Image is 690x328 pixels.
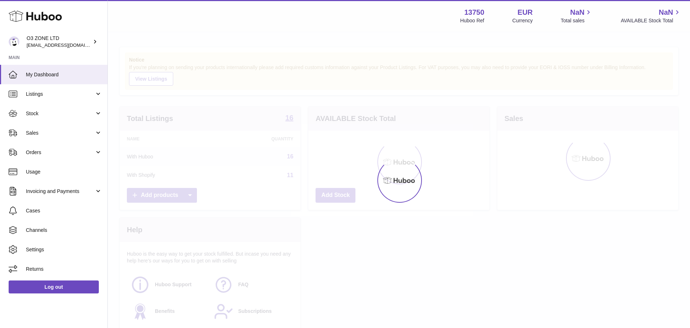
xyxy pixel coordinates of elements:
[26,188,95,195] span: Invoicing and Payments
[517,8,533,17] strong: EUR
[512,17,533,24] div: Currency
[26,227,102,234] span: Channels
[460,17,484,24] div: Huboo Ref
[26,207,102,214] span: Cases
[26,91,95,98] span: Listings
[621,17,681,24] span: AVAILABLE Stock Total
[26,71,102,78] span: My Dashboard
[27,42,106,48] span: [EMAIL_ADDRESS][DOMAIN_NAME]
[26,149,95,156] span: Orders
[561,17,593,24] span: Total sales
[9,280,99,293] a: Log out
[26,110,95,117] span: Stock
[26,266,102,273] span: Returns
[26,246,102,253] span: Settings
[26,169,102,175] span: Usage
[9,36,19,47] img: internalAdmin-13750@internal.huboo.com
[26,130,95,136] span: Sales
[464,8,484,17] strong: 13750
[561,8,593,24] a: NaN Total sales
[659,8,673,17] span: NaN
[621,8,681,24] a: NaN AVAILABLE Stock Total
[27,35,91,49] div: O3 ZONE LTD
[570,8,584,17] span: NaN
